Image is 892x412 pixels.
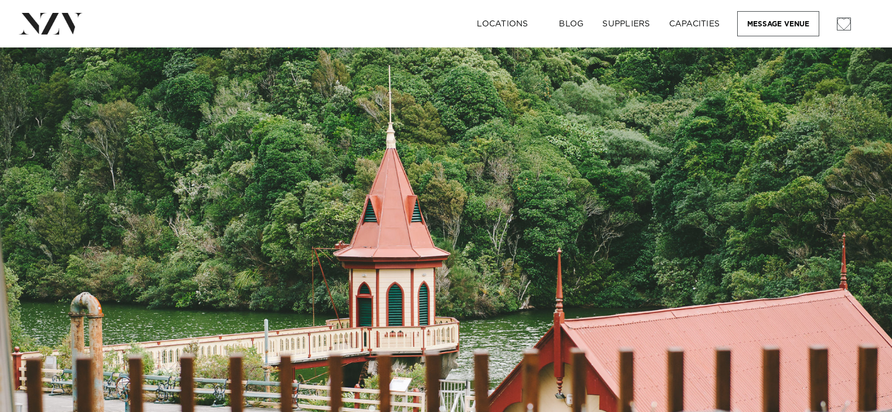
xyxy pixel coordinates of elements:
a: Locations [467,11,550,36]
img: nzv-logo.png [19,13,83,34]
button: Message Venue [737,11,819,36]
a: SUPPLIERS [593,11,659,36]
a: BLOG [550,11,593,36]
a: Capacities [660,11,730,36]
